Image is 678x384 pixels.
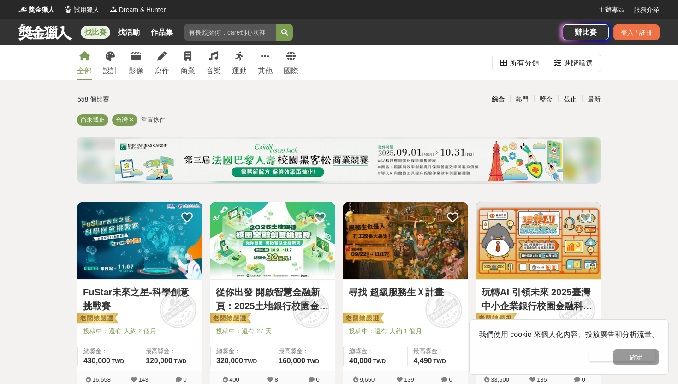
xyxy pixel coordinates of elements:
[77,202,202,280] a: Cover Image
[413,347,462,356] span: 最高獎金：
[232,66,247,77] div: 運動
[510,54,539,72] div: 所有分類
[244,358,257,365] span: TWD
[146,347,196,356] span: 最高獎金：
[92,376,111,383] span: 16,558
[155,66,169,77] div: 寫作
[476,202,601,280] a: Cover Image
[74,5,100,15] span: 試用獵人
[582,91,606,108] div: 最新
[258,45,273,80] a: 其他
[155,45,169,80] a: 寫作
[613,24,660,40] div: 登入 / 註冊
[112,358,124,365] span: TWD
[18,5,54,15] a: Logo獎金獵人
[316,376,319,383] span: 0
[183,376,186,383] span: 0
[216,285,329,313] a: 從你出發 開啟智慧金融新頁：2025土地銀行校園金融創意挑戰賽
[479,330,659,338] span: 我們使用 cookie 來個人化內容、投放廣告和分析流量。
[129,45,143,80] a: 影像
[109,5,118,14] img: Logo
[279,347,329,356] span: 最高獎金：
[77,202,202,279] img: Cover Image
[208,312,251,325] img: 老闆娘嚴選
[373,358,386,365] span: TWD
[146,357,172,365] span: 120,000
[349,285,462,299] a: 尋找 超級服務生Ｘ計畫
[184,24,276,41] input: 有長照挺你，care到心坎裡！青春出手，拍出照顧 影音徵件活動
[558,91,582,108] div: 截止
[360,376,375,383] span: 9,650
[307,358,319,365] span: TWD
[114,26,143,39] a: 找活動
[343,202,468,280] a: Cover Image
[81,116,105,123] span: 尚未截止
[216,357,243,365] span: 320,000
[229,376,239,383] span: 400
[129,66,143,77] div: 影像
[216,326,329,336] span: 投稿中：還有 27 天
[474,312,517,325] img: 老闆娘嚴選
[174,358,186,365] span: TWD
[284,45,298,80] a: 國際
[103,45,118,80] a: 設計
[343,202,468,279] img: Cover Image
[138,376,149,383] span: 143
[76,312,118,325] img: 老闆娘嚴選
[29,5,54,15] span: 獎金獵人
[482,285,595,313] a: 玩轉AI 引領未來 2025臺灣中小企業銀行校園金融科技創意挑戰賽
[119,5,166,15] span: Dream & Hunter
[258,66,273,77] div: 其他
[206,45,221,80] a: 音樂
[449,376,452,383] span: 0
[141,116,165,123] span: 重置條件
[486,91,510,108] div: 綜合
[341,312,384,325] img: 老闆娘嚴選
[599,5,624,15] a: 主辦專區
[77,66,92,77] div: 全部
[216,347,267,356] span: 總獎金：
[180,45,195,80] a: 商業
[476,202,601,279] img: Cover Image
[232,45,247,80] a: 運動
[563,24,609,40] a: 辦比賽
[537,376,547,383] span: 135
[274,376,278,383] span: 8
[64,5,100,15] a: Logo試用獵人
[64,5,73,14] img: Logo
[180,66,195,77] div: 商業
[510,91,534,108] div: 熱門
[404,376,414,383] span: 139
[206,66,221,77] div: 音樂
[210,202,335,279] img: Cover Image
[210,202,335,280] a: Cover Image
[284,66,298,77] div: 國際
[564,54,593,72] div: 進階篩選
[18,5,28,14] img: Logo
[279,357,305,365] span: 160,000
[434,358,446,365] span: TWD
[413,357,432,365] span: 4,490
[634,5,660,15] a: 服務介紹
[83,326,196,336] span: 投稿中：還有 大約 2 個月
[77,91,251,108] div: 558 個比賽
[77,45,92,80] a: 全部
[349,357,372,365] span: 40,000
[83,347,134,356] span: 總獎金：
[116,116,128,123] span: 台灣
[109,5,166,15] a: LogoDream & Hunter
[115,139,563,181] img: c5de0e1a-e514-4d63-bbd2-29f80b956702.png
[147,26,177,39] a: 作品集
[534,91,558,108] div: 獎金
[491,376,509,383] span: 33,600
[103,66,118,77] div: 設計
[83,357,110,365] span: 430,000
[83,285,196,313] a: FuStar未來之星-科學創意挑戰賽
[349,347,402,356] span: 總獎金：
[582,376,585,383] span: 0
[81,26,110,39] a: 找比賽
[349,326,462,336] span: 投稿中：還有 大約 1 個月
